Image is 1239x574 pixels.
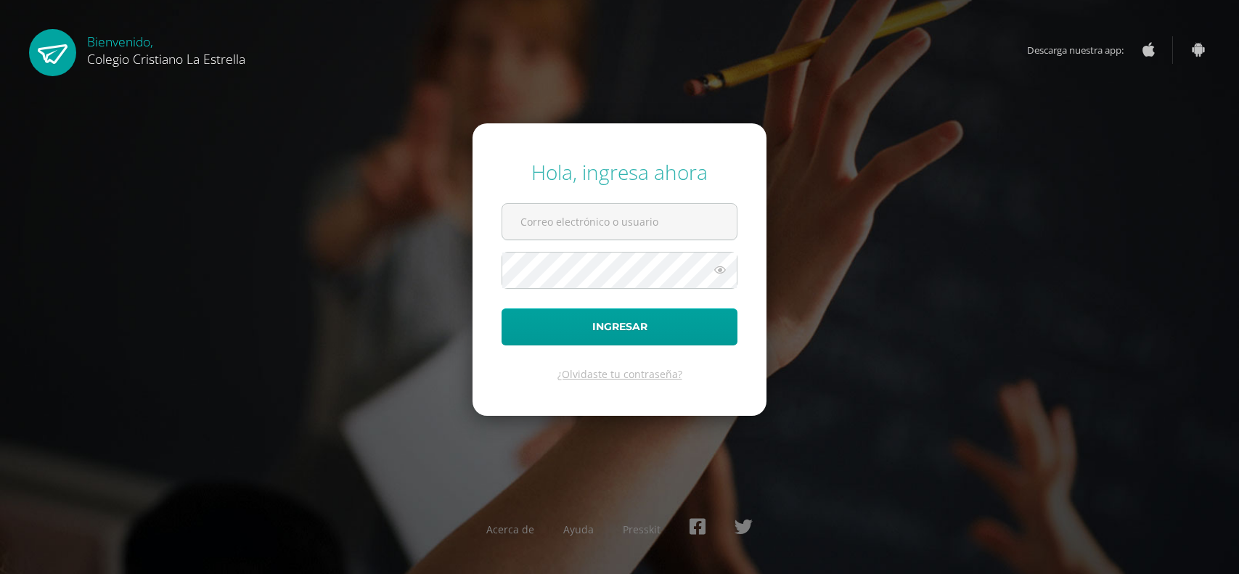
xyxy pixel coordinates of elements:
[563,522,594,536] a: Ayuda
[486,522,534,536] a: Acerca de
[502,204,737,239] input: Correo electrónico o usuario
[87,29,245,67] div: Bienvenido,
[1027,36,1138,64] span: Descarga nuestra app:
[623,522,661,536] a: Presskit
[557,367,682,381] a: ¿Olvidaste tu contraseña?
[87,50,245,67] span: Colegio Cristiano La Estrella
[502,308,737,345] button: Ingresar
[502,158,737,186] div: Hola, ingresa ahora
